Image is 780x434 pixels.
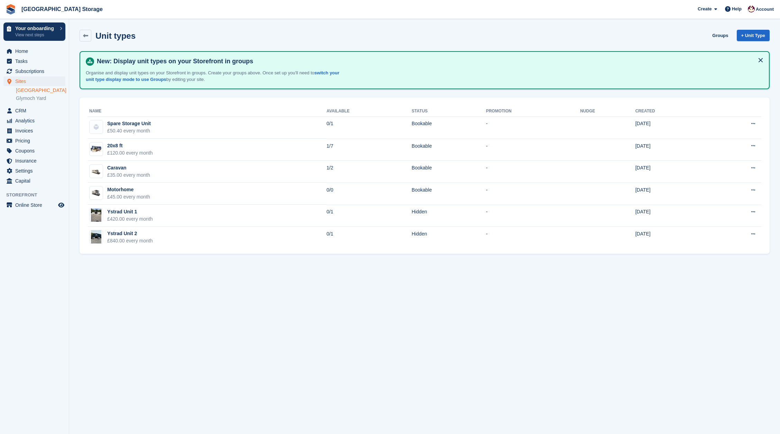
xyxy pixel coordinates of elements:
td: [DATE] [635,139,708,161]
img: blank-unit-type-icon-ffbac7b88ba66c5e286b0e438baccc4b9c83835d4c34f86887a83fc20ec27e7b.svg [90,120,103,133]
img: IMG_0056.jpeg [91,230,101,244]
td: [DATE] [635,161,708,183]
td: 0/0 [327,183,412,205]
td: 0/1 [327,227,412,249]
a: menu [3,166,65,176]
img: Campervan.jpeg [90,189,103,197]
div: Motorhome [107,186,150,193]
span: Tasks [15,56,57,66]
a: menu [3,146,65,156]
td: Bookable [412,117,486,139]
td: Bookable [412,139,486,161]
img: 20-ft-container.jpg [90,144,103,154]
a: menu [3,116,65,126]
p: Organise and display unit types on your Storefront in groups. Create your groups above. Once set ... [86,70,345,83]
a: menu [3,46,65,56]
p: Your onboarding [15,26,56,31]
a: menu [3,66,65,76]
td: Bookable [412,183,486,205]
span: Invoices [15,126,57,136]
th: Name [88,106,327,117]
span: Home [15,46,57,56]
a: Glymoch Yard [16,95,65,102]
td: [DATE] [635,205,708,227]
th: Promotion [486,106,580,117]
div: £50.40 every month [107,127,151,135]
a: menu [3,176,65,186]
td: Bookable [412,161,486,183]
span: Insurance [15,156,57,166]
a: + Unit Type [737,30,770,41]
span: Create [698,6,712,12]
div: Caravan [107,164,150,172]
td: [DATE] [635,183,708,205]
div: £35.00 every month [107,172,150,179]
span: Analytics [15,116,57,126]
div: 20x8 ft [107,142,153,149]
a: [GEOGRAPHIC_DATA] [16,87,65,94]
span: Help [732,6,742,12]
div: £45.00 every month [107,193,150,201]
th: Created [635,106,708,117]
td: 1/2 [327,161,412,183]
a: Your onboarding View next steps [3,22,65,41]
th: Nudge [580,106,635,117]
td: 1/7 [327,139,412,161]
td: - [486,161,580,183]
span: Storefront [6,192,69,198]
a: menu [3,200,65,210]
span: Sites [15,76,57,86]
a: menu [3,136,65,146]
div: £120.00 every month [107,149,153,157]
td: Hidden [412,205,486,227]
img: Caravan%20-%20R.jpeg [90,167,103,175]
img: IMG_0057.jpeg [91,208,101,222]
th: Status [412,106,486,117]
a: menu [3,106,65,116]
td: - [486,183,580,205]
span: Account [756,6,774,13]
a: menu [3,126,65,136]
span: CRM [15,106,57,116]
div: Ystrad Unit 1 [107,208,153,215]
a: menu [3,56,65,66]
span: Online Store [15,200,57,210]
h2: Unit types [95,31,136,40]
span: Capital [15,176,57,186]
div: £840.00 every month [107,237,153,244]
td: [DATE] [635,227,708,249]
div: Ystrad Unit 2 [107,230,153,237]
span: Coupons [15,146,57,156]
div: Spare Storage Unit [107,120,151,127]
span: Subscriptions [15,66,57,76]
th: Available [327,106,412,117]
td: 0/1 [327,117,412,139]
a: [GEOGRAPHIC_DATA] Storage [19,3,105,15]
td: - [486,117,580,139]
span: Settings [15,166,57,176]
td: - [486,205,580,227]
a: menu [3,76,65,86]
p: View next steps [15,32,56,38]
div: £420.00 every month [107,215,153,223]
a: menu [3,156,65,166]
td: - [486,139,580,161]
td: Hidden [412,227,486,249]
a: Preview store [57,201,65,209]
td: 0/1 [327,205,412,227]
td: - [486,227,580,249]
span: Pricing [15,136,57,146]
h4: New: Display unit types on your Storefront in groups [94,57,763,65]
td: [DATE] [635,117,708,139]
img: stora-icon-8386f47178a22dfd0bd8f6a31ec36ba5ce8667c1dd55bd0f319d3a0aa187defe.svg [6,4,16,15]
img: Andrew Lacey [748,6,755,12]
a: Groups [709,30,731,41]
